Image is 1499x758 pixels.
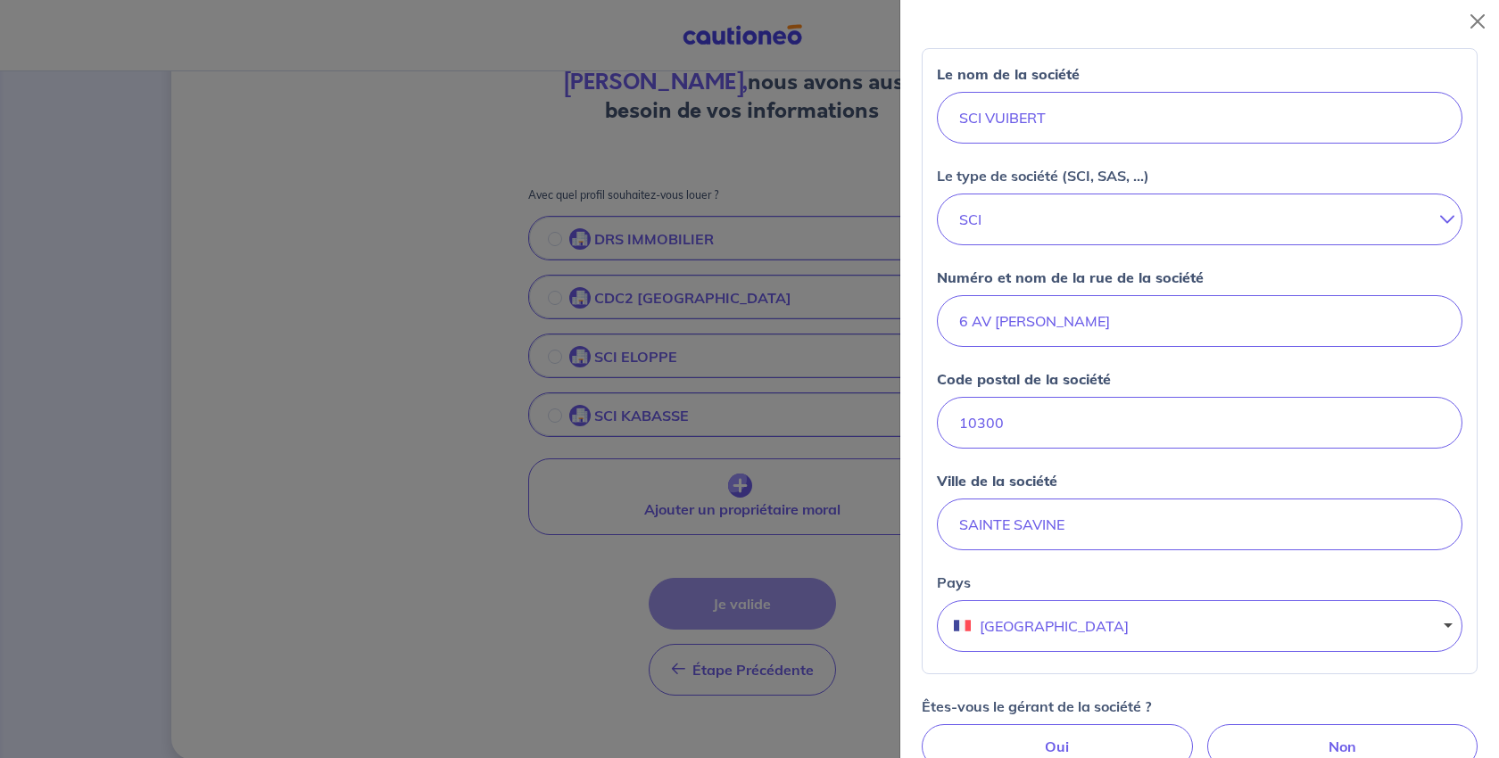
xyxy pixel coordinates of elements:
[937,397,1462,449] input: 59000
[937,600,1462,653] button: [GEOGRAPHIC_DATA]
[922,696,1151,717] p: Êtes-vous le gérant de la société ?
[937,370,1111,388] strong: Code postal de la société
[937,268,1204,286] strong: Numéro et nom de la rue de la société
[937,194,1462,245] button: SCI
[1463,7,1492,36] button: Close
[937,165,1149,186] p: Le type de société (SCI, SAS, ...)
[937,92,1462,144] input: Le nom de la société
[937,472,1057,490] strong: Ville de la société
[937,572,971,593] label: Pays
[937,498,1462,550] input: Lille
[937,65,1080,83] strong: Le nom de la société
[937,295,1462,347] input: 54 rue nationale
